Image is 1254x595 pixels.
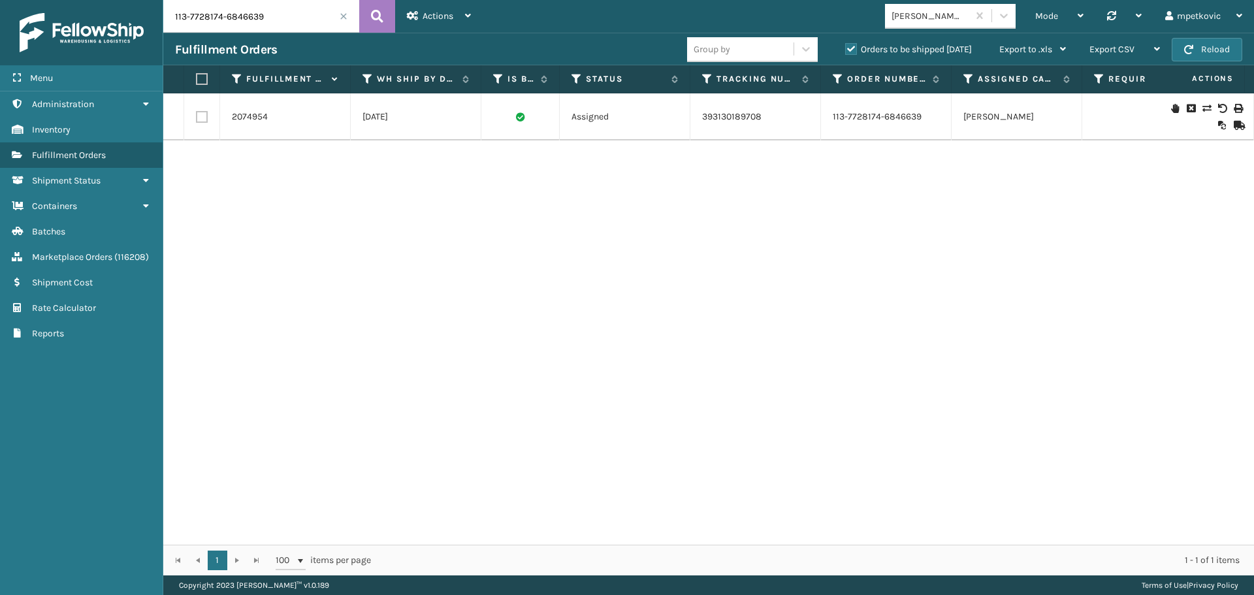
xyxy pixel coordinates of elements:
label: Required Carrier Service [1108,73,1187,85]
i: Mark as Shipped [1234,121,1242,130]
div: [PERSON_NAME] Brands [892,9,969,23]
span: Reports [32,328,64,339]
span: ( 116208 ) [114,251,149,263]
label: WH Ship By Date [377,73,456,85]
a: 393130189708 [702,111,762,122]
span: Administration [32,99,94,110]
i: Cancel Fulfillment Order [1187,104,1195,113]
a: 113-7728174-6846639 [833,110,922,123]
span: Menu [30,72,53,84]
span: Actions [1151,68,1242,89]
img: logo [20,13,144,52]
button: Reload [1172,38,1242,61]
td: [DATE] [351,93,481,140]
span: Mode [1035,10,1058,22]
td: [PERSON_NAME] [952,93,1082,140]
span: Rate Calculator [32,302,96,314]
span: items per page [276,551,371,570]
i: Change shipping [1202,104,1210,113]
label: Order Number [847,73,926,85]
div: | [1142,575,1238,595]
span: Shipment Status [32,175,101,186]
label: Assigned Carrier [978,73,1057,85]
label: Fulfillment Order Id [246,73,325,85]
h3: Fulfillment Orders [175,42,277,57]
span: Batches [32,226,65,237]
div: Group by [694,42,730,56]
a: 1 [208,551,227,570]
i: On Hold [1171,104,1179,113]
span: Actions [423,10,453,22]
a: Privacy Policy [1189,581,1238,590]
a: 2074954 [232,110,268,123]
div: 1 - 1 of 1 items [389,554,1240,567]
span: Export to .xls [999,44,1052,55]
label: Is Buy Shipping [507,73,534,85]
span: Inventory [32,124,71,135]
td: Assigned [560,93,690,140]
label: Tracking Number [716,73,796,85]
i: Void Label [1218,104,1226,113]
p: Copyright 2023 [PERSON_NAME]™ v 1.0.189 [179,575,329,595]
span: Fulfillment Orders [32,150,106,161]
label: Status [586,73,665,85]
label: Orders to be shipped [DATE] [845,44,972,55]
span: Export CSV [1089,44,1134,55]
i: Reoptimize [1218,121,1226,130]
span: 100 [276,554,295,567]
span: Shipment Cost [32,277,93,288]
i: Print Label [1234,104,1242,113]
span: Marketplace Orders [32,251,112,263]
a: Terms of Use [1142,581,1187,590]
span: Containers [32,201,77,212]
